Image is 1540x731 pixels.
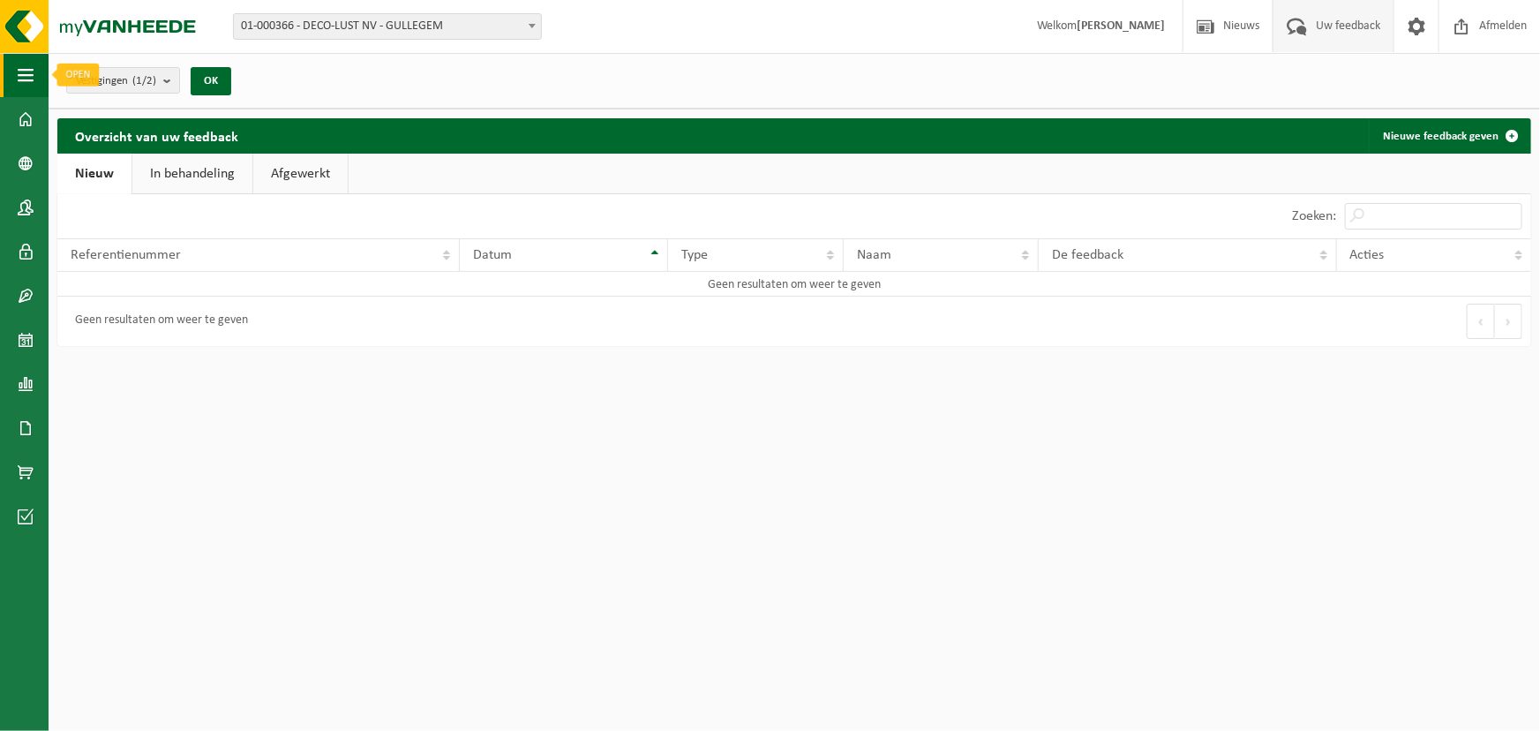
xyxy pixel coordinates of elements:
[1495,304,1522,339] button: Next
[233,13,542,40] span: 01-000366 - DECO-LUST NV - GULLEGEM
[76,68,156,94] span: Vestigingen
[71,248,181,262] span: Referentienummer
[1467,304,1495,339] button: Previous
[1292,210,1336,224] label: Zoeken:
[132,75,156,87] count: (1/2)
[57,272,1531,297] td: Geen resultaten om weer te geven
[57,154,131,194] a: Nieuw
[66,305,248,337] div: Geen resultaten om weer te geven
[1052,248,1123,262] span: De feedback
[681,248,708,262] span: Type
[191,67,231,95] button: OK
[1350,248,1385,262] span: Acties
[132,154,252,194] a: In behandeling
[857,248,891,262] span: Naam
[473,248,512,262] span: Datum
[253,154,348,194] a: Afgewerkt
[1077,19,1165,33] strong: [PERSON_NAME]
[57,118,256,153] h2: Overzicht van uw feedback
[66,67,180,94] button: Vestigingen(1/2)
[1369,118,1529,154] a: Nieuwe feedback geven
[234,14,541,39] span: 01-000366 - DECO-LUST NV - GULLEGEM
